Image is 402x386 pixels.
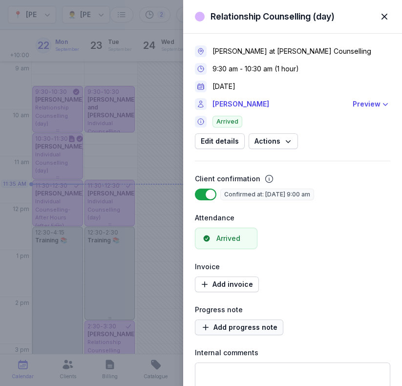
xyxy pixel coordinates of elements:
[212,98,347,110] a: [PERSON_NAME]
[195,347,390,359] div: Internal comments
[201,135,239,147] span: Edit details
[254,135,292,147] span: Actions
[195,304,390,316] div: Progress note
[353,98,390,110] button: Preview
[212,82,235,91] div: [DATE]
[201,279,253,290] span: Add invoice
[212,116,242,128] span: Arrived
[201,322,277,333] span: Add progress note
[195,173,260,185] div: Client confirmation
[216,234,240,243] div: Arrived
[220,189,314,200] span: Confirmed at: [DATE] 9:00 am
[211,11,335,22] div: Relationship Counselling (day)
[353,98,381,110] div: Preview
[195,261,390,273] div: Invoice
[212,64,299,74] div: 9:30 am - 10:30 am (1 hour)
[195,133,245,149] button: Edit details
[195,212,390,224] div: Attendance
[212,46,371,56] div: [PERSON_NAME] at [PERSON_NAME] Counselling
[249,133,298,149] button: Actions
